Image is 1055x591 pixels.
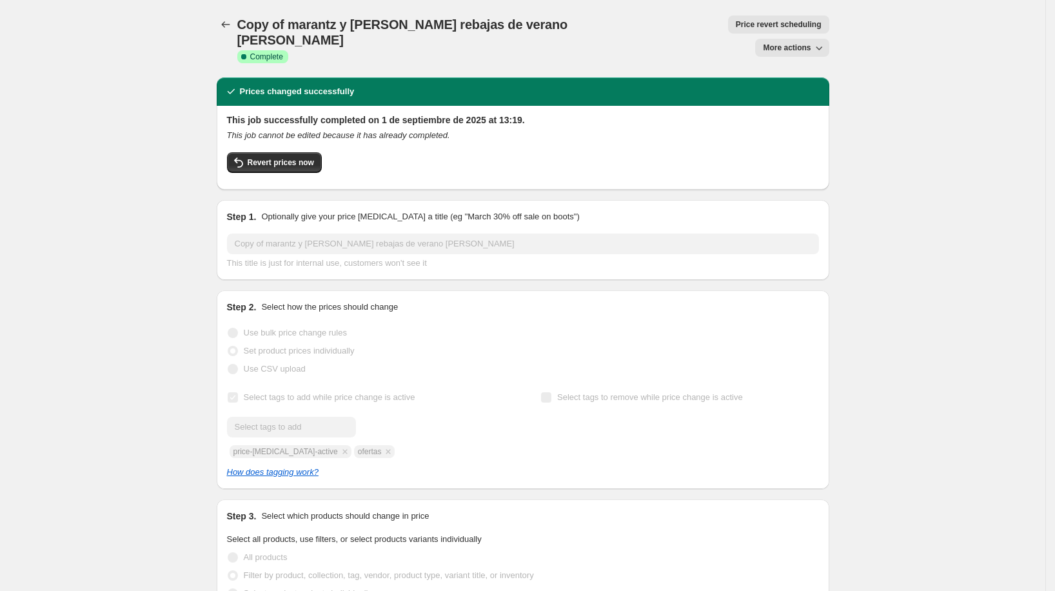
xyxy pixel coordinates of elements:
span: Select all products, use filters, or select products variants individually [227,534,482,544]
p: Select which products should change in price [261,510,429,523]
h2: Prices changed successfully [240,85,355,98]
p: Select how the prices should change [261,301,398,314]
a: How does tagging work? [227,467,319,477]
h2: This job successfully completed on 1 de septiembre de 2025 at 13:19. [227,114,819,126]
span: Copy of marantz y [PERSON_NAME] rebajas de verano [PERSON_NAME] [237,17,568,47]
span: Use bulk price change rules [244,328,347,337]
span: Complete [250,52,283,62]
i: This job cannot be edited because it has already completed. [227,130,450,140]
button: Price revert scheduling [728,15,829,34]
span: Use CSV upload [244,364,306,374]
span: Filter by product, collection, tag, vendor, product type, variant title, or inventory [244,570,534,580]
span: This title is just for internal use, customers won't see it [227,258,427,268]
button: Price change jobs [217,15,235,34]
input: 30% off holiday sale [227,234,819,254]
input: Select tags to add [227,417,356,437]
span: Select tags to remove while price change is active [557,392,743,402]
span: All products [244,552,288,562]
span: Select tags to add while price change is active [244,392,415,402]
h2: Step 2. [227,301,257,314]
h2: Step 1. [227,210,257,223]
p: Optionally give your price [MEDICAL_DATA] a title (eg "March 30% off sale on boots") [261,210,579,223]
span: Set product prices individually [244,346,355,356]
button: More actions [755,39,829,57]
span: Price revert scheduling [736,19,822,30]
span: Revert prices now [248,157,314,168]
h2: Step 3. [227,510,257,523]
span: More actions [763,43,811,53]
button: Revert prices now [227,152,322,173]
